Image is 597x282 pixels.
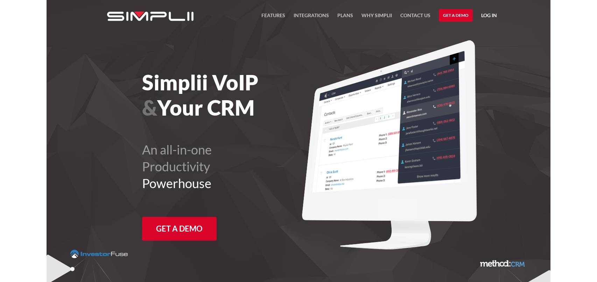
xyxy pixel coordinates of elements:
a: Integrations [294,11,329,24]
h1: Simplii VoIP Your CRM [142,70,337,120]
a: FEATURES [261,11,285,24]
a: Get a Demo [142,217,217,241]
img: Simplii [107,12,194,21]
span: Powerhouse [142,176,211,191]
a: Plans [337,11,353,24]
a: Log in [481,11,497,22]
a: Get a Demo [439,9,473,22]
span: & [142,95,157,120]
a: Why Simplii [361,11,392,24]
h2: An all-in-one Productivity [142,141,337,192]
a: Contact US [400,11,430,24]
